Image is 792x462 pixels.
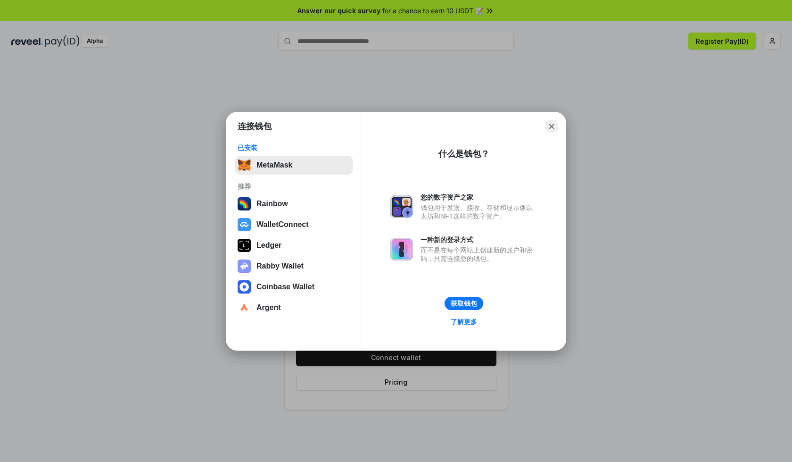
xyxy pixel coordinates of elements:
[421,193,537,202] div: 您的数字资产之家
[235,277,353,296] button: Coinbase Wallet
[445,316,483,328] a: 了解更多
[235,257,353,276] button: Rabby Wallet
[238,182,350,191] div: 推荐
[451,318,477,326] div: 了解更多
[235,215,353,234] button: WalletConnect
[238,143,350,152] div: 已安装
[238,239,251,252] img: svg+xml,%3Csvg%20xmlns%3D%22http%3A%2F%2Fwww.w3.org%2F2000%2Fsvg%22%20width%3D%2228%22%20height%3...
[390,195,413,218] img: svg+xml,%3Csvg%20xmlns%3D%22http%3A%2F%2Fwww.w3.org%2F2000%2Fsvg%22%20fill%3D%22none%22%20viewBox...
[238,260,251,273] img: svg+xml,%3Csvg%20xmlns%3D%22http%3A%2F%2Fwww.w3.org%2F2000%2Fsvg%22%20fill%3D%22none%22%20viewBox...
[235,236,353,255] button: Ledger
[256,220,309,229] div: WalletConnect
[451,299,477,308] div: 获取钱包
[421,235,537,244] div: 一种新的登录方式
[445,297,483,310] button: 获取钱包
[256,161,292,169] div: MetaMask
[238,218,251,231] img: svg+xml,%3Csvg%20width%3D%2228%22%20height%3D%2228%22%20viewBox%3D%220%200%2028%2028%22%20fill%3D...
[545,120,558,133] button: Close
[235,194,353,213] button: Rainbow
[390,238,413,260] img: svg+xml,%3Csvg%20xmlns%3D%22http%3A%2F%2Fwww.w3.org%2F2000%2Fsvg%22%20fill%3D%22none%22%20viewBox...
[256,303,281,312] div: Argent
[256,200,288,208] div: Rainbow
[235,156,353,175] button: MetaMask
[238,301,251,314] img: svg+xml,%3Csvg%20width%3D%2228%22%20height%3D%2228%22%20viewBox%3D%220%200%2028%2028%22%20fill%3D...
[421,246,537,263] div: 而不是在每个网站上创建新的账户和密码，只需连接您的钱包。
[256,283,314,291] div: Coinbase Wallet
[238,159,251,172] img: svg+xml,%3Csvg%20fill%3D%22none%22%20height%3D%2233%22%20viewBox%3D%220%200%2035%2033%22%20width%...
[256,241,281,250] div: Ledger
[235,298,353,317] button: Argent
[238,121,272,132] h1: 连接钱包
[438,148,489,160] div: 什么是钱包？
[421,203,537,220] div: 钱包用于发送、接收、存储和显示像以太坊和NFT这样的数字资产。
[256,262,304,270] div: Rabby Wallet
[238,280,251,294] img: svg+xml,%3Csvg%20width%3D%2228%22%20height%3D%2228%22%20viewBox%3D%220%200%2028%2028%22%20fill%3D...
[238,197,251,210] img: svg+xml,%3Csvg%20width%3D%22120%22%20height%3D%22120%22%20viewBox%3D%220%200%20120%20120%22%20fil...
